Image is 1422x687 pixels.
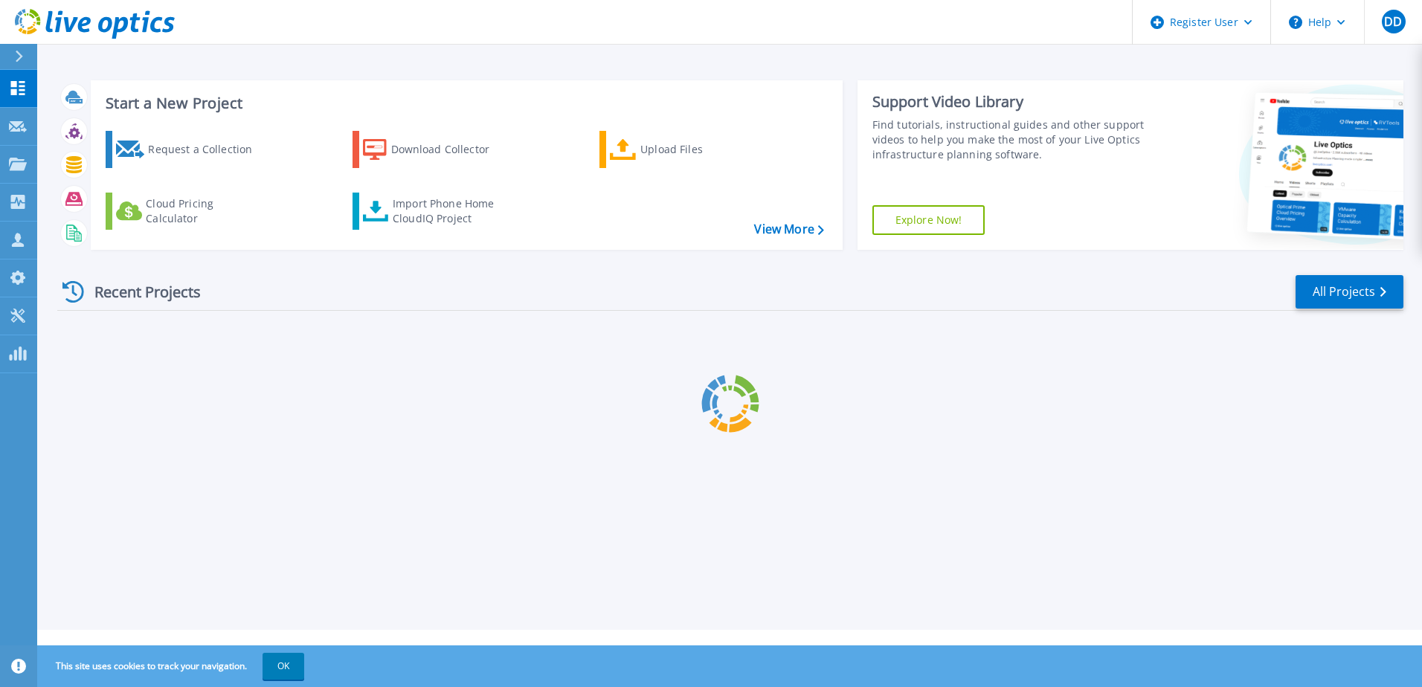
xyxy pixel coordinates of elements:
div: Import Phone Home CloudIQ Project [393,196,509,226]
button: OK [263,653,304,680]
div: Support Video Library [872,92,1151,112]
div: Request a Collection [148,135,267,164]
a: Request a Collection [106,131,271,168]
span: This site uses cookies to track your navigation. [41,653,304,680]
a: Explore Now! [872,205,985,235]
a: All Projects [1296,275,1403,309]
div: Cloud Pricing Calculator [146,196,265,226]
div: Recent Projects [57,274,221,310]
a: Download Collector [353,131,518,168]
a: Upload Files [599,131,765,168]
div: Download Collector [391,135,510,164]
h3: Start a New Project [106,95,823,112]
div: Upload Files [640,135,759,164]
a: View More [754,222,823,236]
span: DD [1384,16,1402,28]
div: Find tutorials, instructional guides and other support videos to help you make the most of your L... [872,117,1151,162]
a: Cloud Pricing Calculator [106,193,271,230]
